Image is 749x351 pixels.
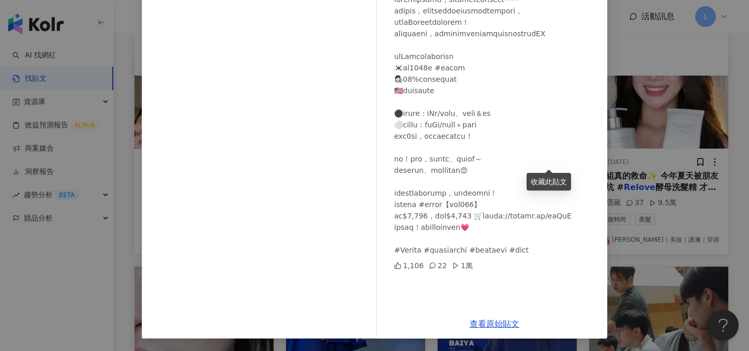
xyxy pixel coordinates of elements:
[429,260,447,271] div: 22
[527,173,571,191] div: 收藏此貼文
[470,319,519,329] a: 查看原始貼文
[394,260,424,271] div: 1,106
[452,260,473,271] div: 1萬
